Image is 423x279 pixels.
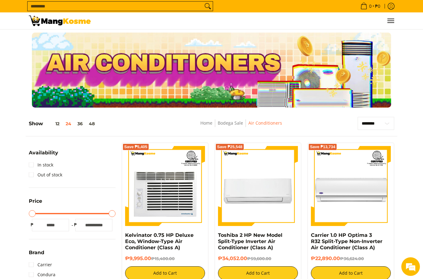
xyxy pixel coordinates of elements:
nav: Breadcrumbs [155,119,327,133]
del: ₱15,400.00 [151,256,175,261]
button: 12 [43,121,63,126]
span: Availability [29,150,58,155]
button: 24 [63,121,74,126]
button: Search [203,2,213,11]
a: Toshiba 2 HP New Model Split-Type Inverter Air Conditioner (Class A) [218,232,282,250]
span: ₱0 [374,4,381,8]
img: Toshiba 2 HP New Model Split-Type Inverter Air Conditioner (Class A) [218,146,298,226]
a: Out of stock [29,170,62,180]
span: • [359,3,382,10]
summary: Open [29,199,42,208]
del: ₱59,600.00 [247,256,271,261]
h5: Show [29,121,98,127]
del: ₱36,624.00 [340,256,364,261]
a: Carrier [29,260,52,270]
button: 36 [74,121,86,126]
span: Brand [29,250,44,255]
summary: Open [29,150,58,160]
h6: ₱9,995.00 [125,255,205,262]
a: Carrier 1.0 HP Optima 3 R32 Split-Type Non-Inverter Air Conditioner (Class A) [311,232,382,250]
h6: ₱34,052.00 [218,255,298,262]
span: ₱ [72,222,78,228]
a: Home [200,120,212,126]
span: ₱ [29,222,35,228]
a: In stock [29,160,53,170]
img: Carrier 1.0 HP Optima 3 R32 Split-Type Non-Inverter Air Conditioner (Class A) [311,146,391,226]
h6: ₱22,890.00 [311,255,391,262]
nav: Main Menu [97,12,394,29]
a: Kelvinator 0.75 HP Deluxe Eco, Window-Type Air Conditioner (Class A) [125,232,194,250]
summary: Open [29,250,44,260]
button: 48 [86,121,98,126]
span: 0 [368,4,373,8]
a: Air Conditioners [248,120,282,126]
a: Bodega Sale [218,120,243,126]
img: Kelvinator 0.75 HP Deluxe Eco, Window-Type Air Conditioner (Class A) [125,146,205,226]
button: Menu [387,12,394,29]
span: Save ₱13,734 [310,145,335,149]
span: Save ₱5,405 [124,145,147,149]
span: Price [29,199,42,204]
span: Save ₱25,548 [217,145,242,149]
ul: Customer Navigation [97,12,394,29]
img: Bodega Sale Aircon l Mang Kosme: Home Appliances Warehouse Sale [29,15,91,26]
